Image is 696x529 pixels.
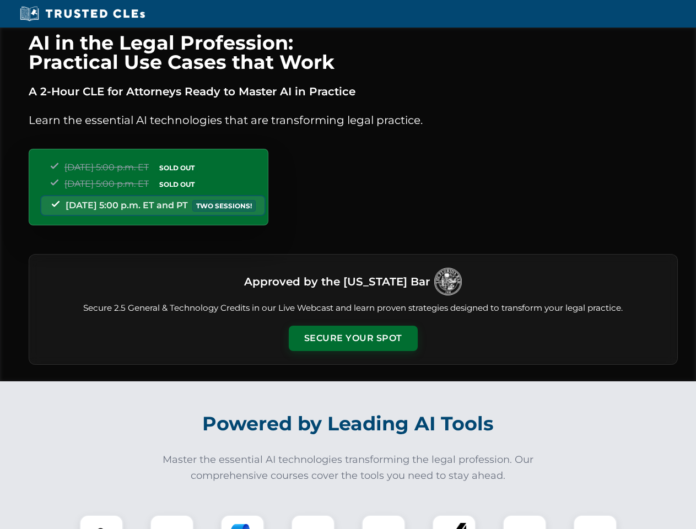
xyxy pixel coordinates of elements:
span: [DATE] 5:00 p.m. ET [64,162,149,172]
h3: Approved by the [US_STATE] Bar [244,272,430,292]
span: SOLD OUT [155,162,198,174]
p: Secure 2.5 General & Technology Credits in our Live Webcast and learn proven strategies designed ... [42,302,664,315]
img: Logo [434,268,462,295]
span: SOLD OUT [155,179,198,190]
p: A 2-Hour CLE for Attorneys Ready to Master AI in Practice [29,83,678,100]
p: Learn the essential AI technologies that are transforming legal practice. [29,111,678,129]
img: Trusted CLEs [17,6,148,22]
p: Master the essential AI technologies transforming the legal profession. Our comprehensive courses... [155,452,541,484]
h2: Powered by Leading AI Tools [43,404,654,443]
button: Secure Your Spot [289,326,418,351]
span: [DATE] 5:00 p.m. ET [64,179,149,189]
h1: AI in the Legal Profession: Practical Use Cases that Work [29,33,678,72]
